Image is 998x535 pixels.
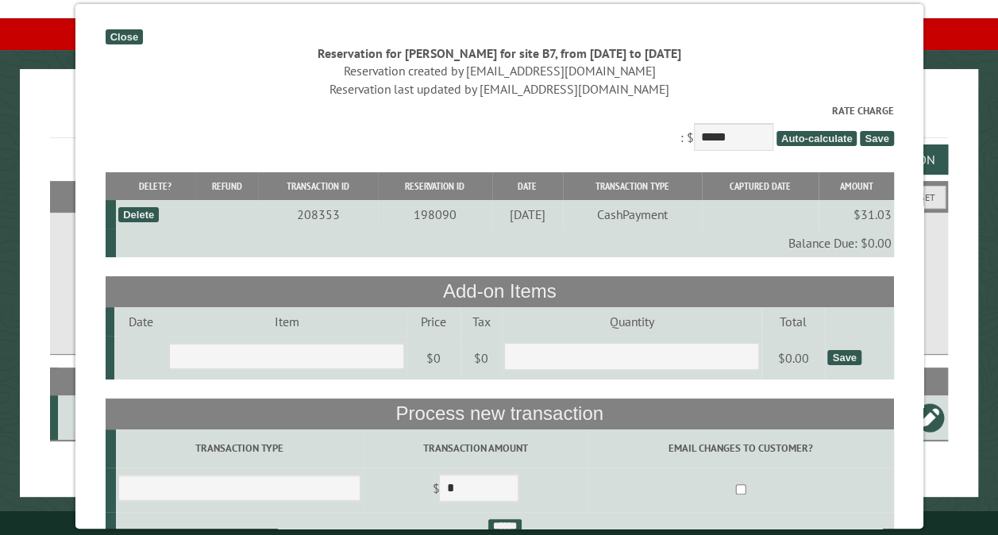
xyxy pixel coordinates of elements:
[460,336,501,380] td: $0
[860,131,893,146] span: Save
[105,80,893,98] div: Reservation last updated by [EMAIL_ADDRESS][DOMAIN_NAME]
[50,181,948,211] h2: Filters
[118,441,360,456] label: Transaction Type
[105,276,893,306] th: Add-on Items
[406,336,460,380] td: $0
[776,131,857,146] span: Auto-calculate
[257,172,377,200] th: Transaction ID
[562,172,701,200] th: Transaction Type
[827,350,861,365] div: Save
[105,62,893,79] div: Reservation created by [EMAIL_ADDRESS][DOMAIN_NAME]
[701,172,818,200] th: Captured Date
[64,410,110,425] div: B7
[105,103,893,118] label: Rate Charge
[195,172,257,200] th: Refund
[365,441,585,456] label: Transaction Amount
[501,307,761,336] td: Quantity
[105,44,893,62] div: Reservation for [PERSON_NAME] for site B7, from [DATE] to [DATE]
[363,468,588,512] td: $
[167,307,407,336] td: Item
[257,200,377,229] td: 208353
[377,172,491,200] th: Reservation ID
[58,368,113,395] th: Site
[818,200,893,229] td: $31.03
[491,172,562,200] th: Date
[115,229,893,257] td: Balance Due: $0.00
[818,172,893,200] th: Amount
[105,29,142,44] div: Close
[761,307,824,336] td: Total
[118,207,158,222] div: Delete
[460,307,501,336] td: Tax
[115,172,195,200] th: Delete?
[406,307,460,336] td: Price
[491,200,562,229] td: [DATE]
[105,398,893,429] th: Process new transaction
[590,441,891,456] label: Email changes to customer?
[50,94,948,138] h1: Reservations
[562,200,701,229] td: CashPayment
[114,307,166,336] td: Date
[761,336,824,380] td: $0.00
[377,200,491,229] td: 198090
[105,103,893,155] div: : $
